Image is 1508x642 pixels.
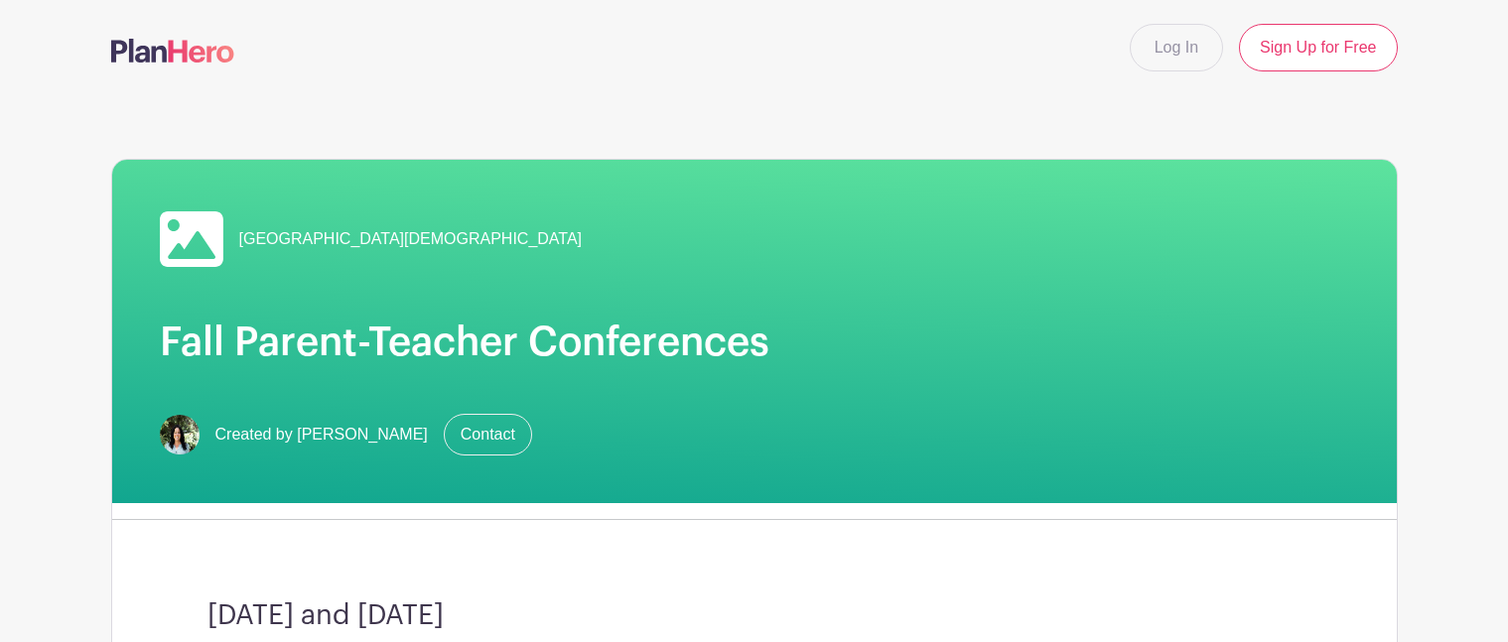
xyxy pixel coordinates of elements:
[160,319,1349,366] h1: Fall Parent-Teacher Conferences
[1239,24,1397,71] a: Sign Up for Free
[1130,24,1223,71] a: Log In
[111,39,234,63] img: logo-507f7623f17ff9eddc593b1ce0a138ce2505c220e1c5a4e2b4648c50719b7d32.svg
[239,227,583,251] span: [GEOGRAPHIC_DATA][DEMOGRAPHIC_DATA]
[444,414,532,455] a: Contact
[160,415,200,454] img: ICS%20Faculty%20Staff%20Headshots%202024-2025-42.jpg
[207,599,1302,633] h3: [DATE] and [DATE]
[215,423,428,447] span: Created by [PERSON_NAME]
